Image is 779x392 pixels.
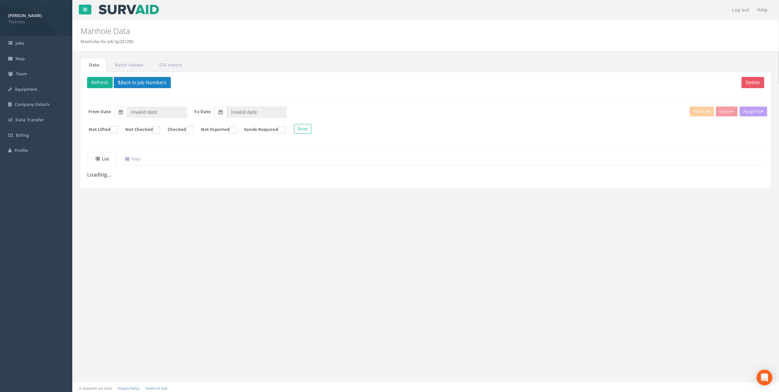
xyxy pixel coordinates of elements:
a: CSV Import [151,58,189,72]
label: Not Exported [194,126,237,134]
a: [PERSON_NAME] Technics [8,11,64,25]
strong: [PERSON_NAME] [8,12,42,18]
span: Billing [16,132,29,138]
a: Data [80,58,106,72]
span: Jobs [15,40,24,46]
span: Team [16,71,27,77]
label: Not Checked [119,126,160,134]
button: Preview [690,107,714,116]
span: Technics [8,19,64,25]
label: Checked [161,126,193,134]
input: To Date [227,107,287,118]
span: Data Transfer [15,117,44,123]
small: © Kullasoft Ltd 2025 [79,386,112,391]
button: Back to Job Numbers [114,77,171,88]
h3: Loading... [87,172,764,178]
uib-tab-heading: Map [125,156,141,162]
li: Manholes for Job Sp251200 [80,38,133,45]
label: To Date [195,109,211,115]
a: Map [117,152,148,166]
button: Reset [294,124,311,134]
span: Company Details [15,101,50,107]
input: From Date [127,107,187,118]
button: Delete [742,77,764,88]
label: From Date [89,109,111,115]
span: Map [15,56,25,61]
h2: Manhole Data [80,27,654,35]
span: Equipment [15,86,37,92]
a: Privacy Policy [118,386,139,391]
span: Profile [14,147,28,153]
button: Refresh [87,77,113,88]
label: Sonde Required [238,126,285,134]
label: Not Lifted [82,126,118,134]
button: Export [716,107,738,116]
div: Open Intercom Messenger [757,370,772,385]
uib-tab-heading: List [96,156,109,162]
a: List [87,152,116,166]
a: Batch Update [107,58,150,72]
a: Terms of Use [146,386,167,391]
button: Assign To [740,107,767,116]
